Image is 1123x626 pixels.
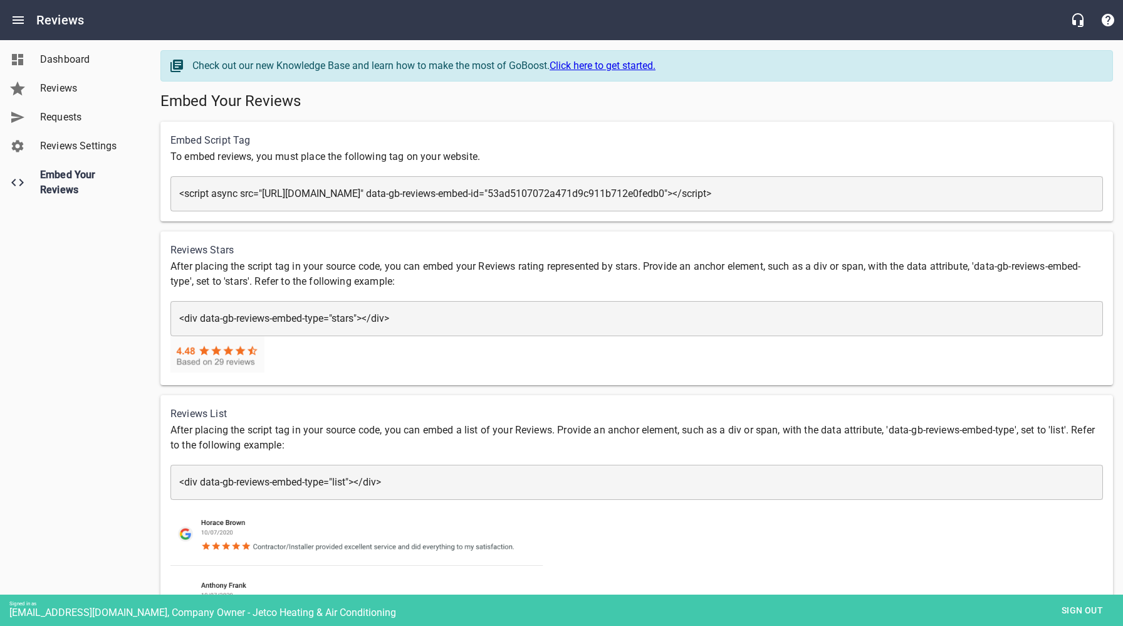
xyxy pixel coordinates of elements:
[170,423,1103,453] p: After placing the script tag in your source code, you can embed a list of your Reviews. Provide a...
[1063,5,1093,35] button: Live Chat
[170,132,1103,149] h6: Embed Script Tag
[192,58,1100,73] div: Check out our new Knowledge Base and learn how to make the most of GoBoost.
[40,81,135,96] span: Reviews
[1051,599,1114,622] button: Sign out
[1056,603,1109,618] span: Sign out
[179,188,1094,199] textarea: <script async src="[URL][DOMAIN_NAME]" data-gb-reviews-embed-id="53ad5107072a471d9c911b712e0fedb0...
[1093,5,1123,35] button: Support Portal
[170,336,264,373] img: stars_example.png
[40,139,135,154] span: Reviews Settings
[40,110,135,125] span: Requests
[36,10,84,30] h6: Reviews
[179,312,1094,324] textarea: <div data-gb-reviews-embed-type="stars"></div>
[160,92,1113,112] h5: Embed Your Reviews
[550,60,656,72] a: Click here to get started.
[9,601,1123,607] div: Signed in as
[170,405,1103,423] h6: Reviews List
[170,241,1103,259] h6: Reviews Stars
[3,5,33,35] button: Open drawer
[170,149,1103,164] p: To embed reviews, you must place the following tag on your website.
[40,52,135,67] span: Dashboard
[40,167,135,198] span: Embed Your Reviews
[179,476,1094,488] textarea: <div data-gb-reviews-embed-type="list"></div>
[170,259,1103,289] p: After placing the script tag in your source code, you can embed your Reviews rating represented b...
[9,607,1123,618] div: [EMAIL_ADDRESS][DOMAIN_NAME], Company Owner - Jetco Heating & Air Conditioning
